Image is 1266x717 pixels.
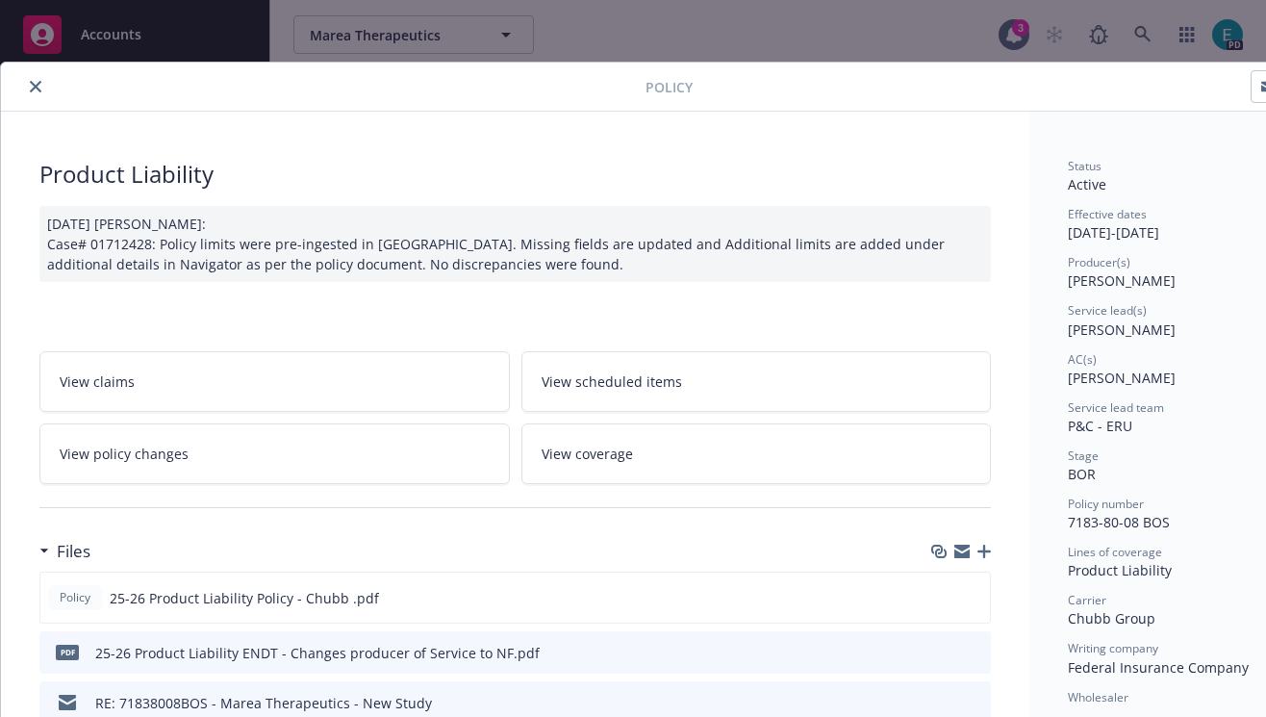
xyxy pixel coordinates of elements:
[966,693,983,713] button: preview file
[1068,320,1176,339] span: [PERSON_NAME]
[1068,658,1249,677] span: Federal Insurance Company
[60,371,135,392] span: View claims
[1068,351,1097,368] span: AC(s)
[934,588,949,608] button: download file
[1068,496,1144,512] span: Policy number
[935,693,950,713] button: download file
[646,77,693,97] span: Policy
[1068,302,1147,319] span: Service lead(s)
[1068,175,1106,193] span: Active
[1068,158,1101,174] span: Status
[60,444,189,464] span: View policy changes
[39,539,90,564] div: Files
[95,643,540,663] div: 25-26 Product Liability ENDT - Changes producer of Service to NF.pdf
[95,693,432,713] div: RE: 71838008BOS - Marea Therapeutics - New Study
[542,371,682,392] span: View scheduled items
[542,444,633,464] span: View coverage
[39,351,510,412] a: View claims
[1068,417,1132,435] span: P&C - ERU
[965,588,982,608] button: preview file
[1068,609,1155,627] span: Chubb Group
[57,539,90,564] h3: Files
[1068,640,1158,656] span: Writing company
[24,75,47,98] button: close
[1068,689,1128,705] span: Wholesaler
[1068,369,1176,387] span: [PERSON_NAME]
[39,158,991,191] div: Product Liability
[1068,513,1170,531] span: 7183-80-08 BOS
[39,423,510,484] a: View policy changes
[56,589,94,606] span: Policy
[1068,544,1162,560] span: Lines of coverage
[1068,465,1096,483] span: BOR
[1068,206,1147,222] span: Effective dates
[1068,592,1106,608] span: Carrier
[935,643,950,663] button: download file
[39,206,991,282] div: [DATE] [PERSON_NAME]: Case# 01712428: Policy limits were pre-ingested in [GEOGRAPHIC_DATA]. Missi...
[521,351,992,412] a: View scheduled items
[1068,448,1099,464] span: Stage
[1068,399,1164,416] span: Service lead team
[521,423,992,484] a: View coverage
[966,643,983,663] button: preview file
[56,645,79,659] span: pdf
[1068,271,1176,290] span: [PERSON_NAME]
[110,588,379,608] span: 25-26 Product Liability Policy - Chubb .pdf
[1068,254,1130,270] span: Producer(s)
